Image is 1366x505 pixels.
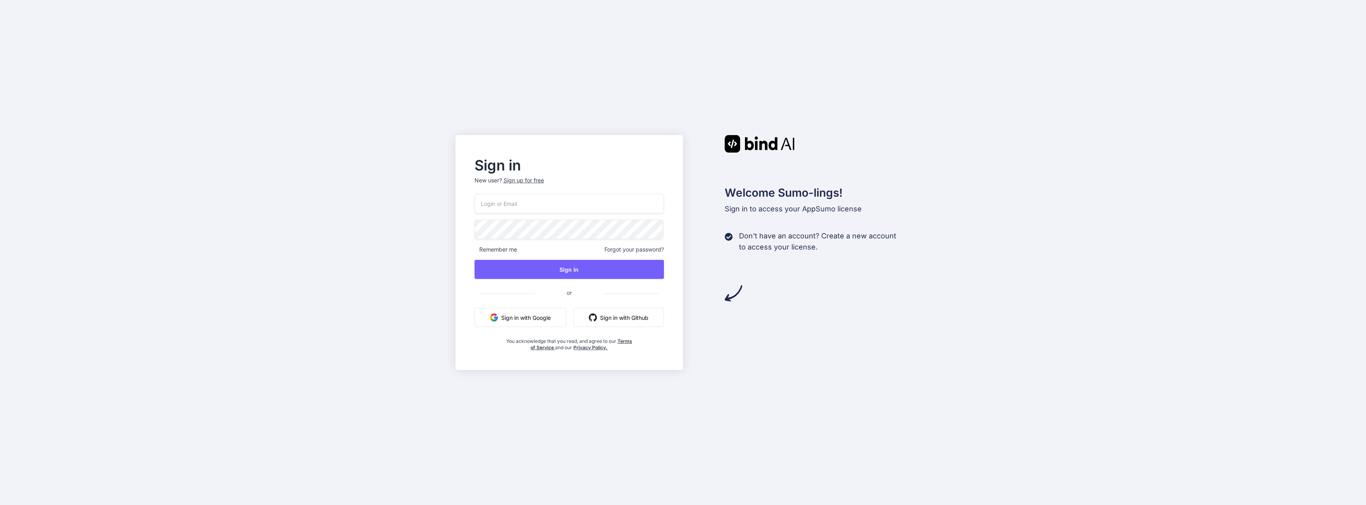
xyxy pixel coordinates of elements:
[475,194,664,213] input: Login or Email
[475,246,517,253] span: Remember me
[725,284,742,302] img: arrow
[573,344,608,350] a: Privacy Policy.
[475,308,566,327] button: Sign in with Google
[475,260,664,279] button: Sign In
[535,283,604,302] span: or
[475,159,664,172] h2: Sign in
[475,176,664,194] p: New user?
[490,313,498,321] img: google
[504,176,544,184] div: Sign up for free
[589,313,597,321] img: github
[725,203,911,215] p: Sign in to access your AppSumo license
[739,230,896,253] p: Don't have an account? Create a new account to access your license.
[506,333,632,351] div: You acknowledge that you read, and agree to our and our
[725,135,795,153] img: Bind AI logo
[531,338,632,350] a: Terms of Service
[604,246,664,253] span: Forgot your password?
[725,184,911,201] h2: Welcome Sumo-lings!
[573,308,664,327] button: Sign in with Github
